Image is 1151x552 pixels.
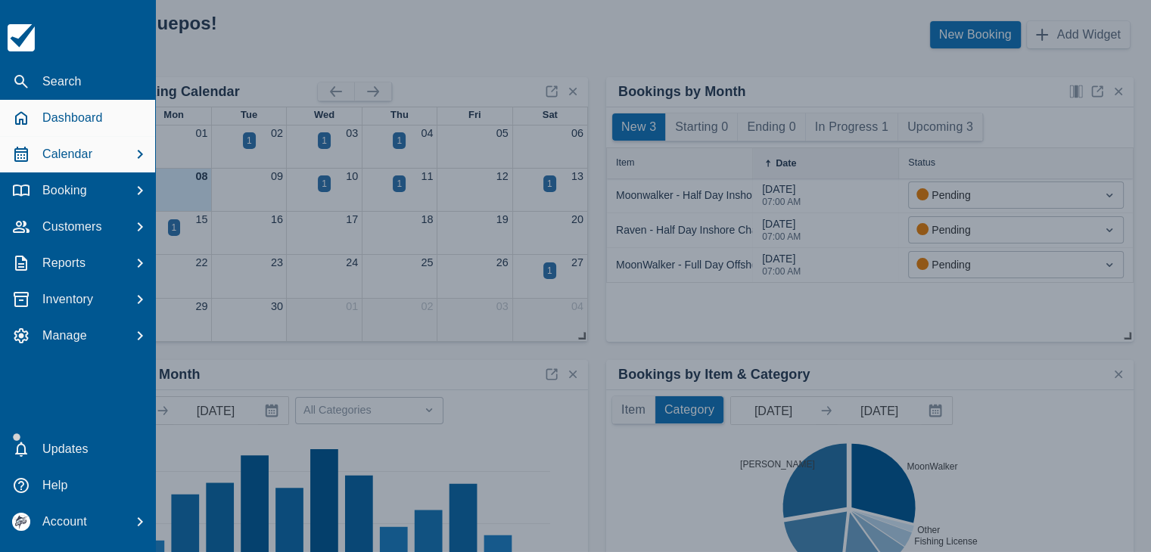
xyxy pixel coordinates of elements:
[42,109,103,127] p: Dashboard
[42,327,87,345] p: Manage
[42,290,93,309] p: Inventory
[42,73,82,91] p: Search
[12,513,30,531] img: avatar
[42,476,68,495] p: Help
[42,513,87,531] p: Account
[42,181,87,200] p: Booking
[42,145,92,163] p: Calendar
[42,254,86,272] p: Reports
[42,218,102,236] p: Customers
